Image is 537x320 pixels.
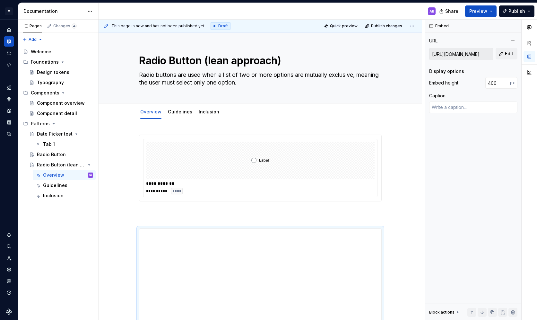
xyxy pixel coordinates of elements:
[199,109,219,114] a: Inclusion
[31,59,59,65] div: Foundations
[4,106,14,116] div: Assets
[89,172,92,178] div: AB
[330,23,358,29] span: Quick preview
[4,83,14,93] a: Design tokens
[4,59,14,70] a: Code automation
[429,308,460,317] div: Block actions
[4,25,14,35] a: Home
[218,23,228,29] span: Draft
[322,22,360,31] button: Quick preview
[4,241,14,252] button: Search ⌘K
[21,47,96,57] a: Welcome!
[496,48,517,59] button: Edit
[33,191,96,201] a: Inclusion
[4,94,14,104] a: Components
[27,149,96,160] a: Radio Button
[138,105,164,118] div: Overview
[445,8,458,14] span: Share
[33,180,96,191] a: Guidelines
[37,110,77,117] div: Component detail
[6,308,12,315] svg: Supernova Logo
[429,93,446,99] div: Caption
[465,5,497,17] button: Preview
[37,79,64,86] div: Typography
[37,151,66,158] div: Radio Button
[429,9,434,14] div: AB
[27,67,96,77] a: Design tokens
[43,192,64,199] div: Inclusion
[33,139,96,149] a: Tab 1
[510,80,515,85] p: px
[363,22,405,31] button: Publish changes
[485,77,510,89] input: 100
[508,8,525,14] span: Publish
[31,90,59,96] div: Components
[43,172,64,178] div: Overview
[436,5,463,17] button: Share
[429,310,455,315] div: Block actions
[429,80,458,86] div: Embed height
[53,23,77,29] div: Changes
[29,37,37,42] span: Add
[429,68,464,75] div: Display options
[505,50,513,57] span: Edit
[21,57,96,67] div: Foundations
[499,5,534,17] button: Publish
[4,230,14,240] button: Notifications
[165,105,195,118] div: Guidelines
[4,129,14,139] a: Data sources
[31,120,50,127] div: Patterns
[31,49,53,55] div: Welcome!
[37,100,85,106] div: Component overview
[23,23,42,29] div: Pages
[4,276,14,286] button: Contact support
[21,35,45,44] button: Add
[138,53,380,68] textarea: Radio Button (lean approach)
[111,23,205,29] span: This page is new and has not been published yet.
[27,98,96,108] a: Component overview
[469,8,487,14] span: Preview
[4,253,14,263] a: Invite team
[168,109,192,114] a: Guidelines
[4,48,14,58] a: Analytics
[27,129,96,139] a: Date Picker test
[1,4,17,18] button: V
[5,7,13,15] div: V
[196,105,222,118] div: Inclusion
[21,119,96,129] div: Patterns
[21,88,96,98] div: Components
[4,264,14,275] a: Settings
[27,108,96,119] a: Component detail
[27,77,96,88] a: Typography
[37,69,69,76] div: Design tokens
[371,23,402,29] span: Publish changes
[72,23,77,29] span: 4
[27,160,96,170] a: Radio Button (lean approach)
[4,117,14,128] a: Storybook stories
[37,131,73,137] div: Date Picker test
[43,182,67,189] div: Guidelines
[4,36,14,47] a: Documentation
[37,162,85,168] div: Radio Button (lean approach)
[33,170,96,180] a: OverviewAB
[23,8,84,14] div: Documentation
[138,70,380,88] textarea: Radio buttons are used when a list of two or more options are mutually exclusive, meaning the use...
[43,141,55,147] div: Tab 1
[429,38,437,44] div: URL
[140,109,161,114] a: Overview
[21,47,96,201] div: Page tree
